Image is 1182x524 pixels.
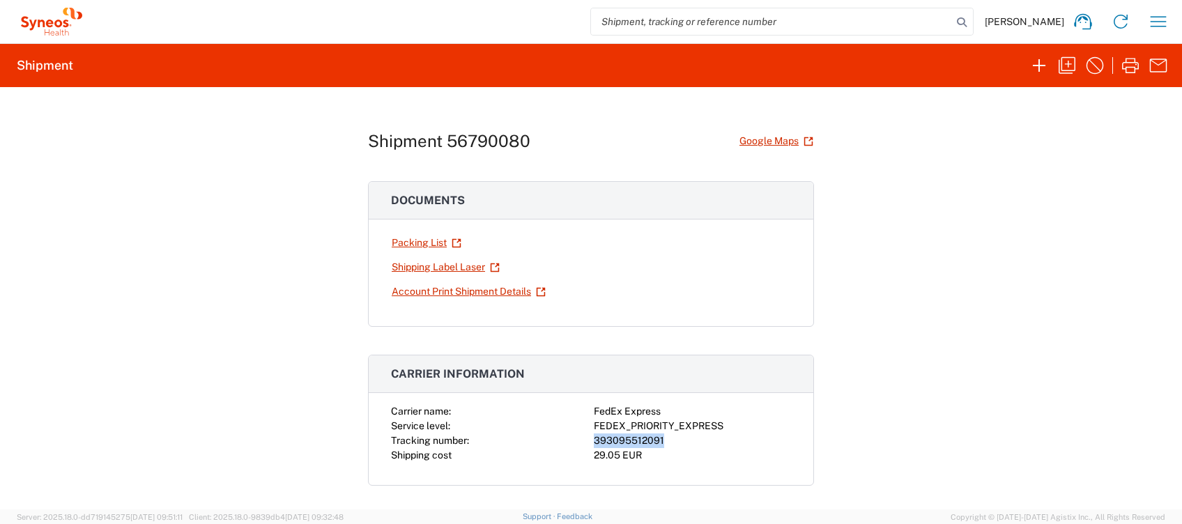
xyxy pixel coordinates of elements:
[591,8,952,35] input: Shipment, tracking or reference number
[391,367,525,380] span: Carrier information
[739,129,814,153] a: Google Maps
[594,448,791,463] div: 29.05 EUR
[17,513,183,521] span: Server: 2025.18.0-dd719145275
[594,419,791,433] div: FEDEX_PRIORITY_EXPRESS
[189,513,344,521] span: Client: 2025.18.0-9839db4
[523,512,558,521] a: Support
[391,449,452,461] span: Shipping cost
[391,406,451,417] span: Carrier name:
[985,15,1064,28] span: [PERSON_NAME]
[285,513,344,521] span: [DATE] 09:32:48
[368,131,530,151] h1: Shipment 56790080
[391,194,465,207] span: Documents
[951,511,1165,523] span: Copyright © [DATE]-[DATE] Agistix Inc., All Rights Reserved
[594,433,791,448] div: 393095512091
[391,435,469,446] span: Tracking number:
[391,255,500,279] a: Shipping Label Laser
[130,513,183,521] span: [DATE] 09:51:11
[557,512,592,521] a: Feedback
[17,57,73,74] h2: Shipment
[391,279,546,304] a: Account Print Shipment Details
[391,420,450,431] span: Service level:
[391,231,462,255] a: Packing List
[594,404,791,419] div: FedEx Express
